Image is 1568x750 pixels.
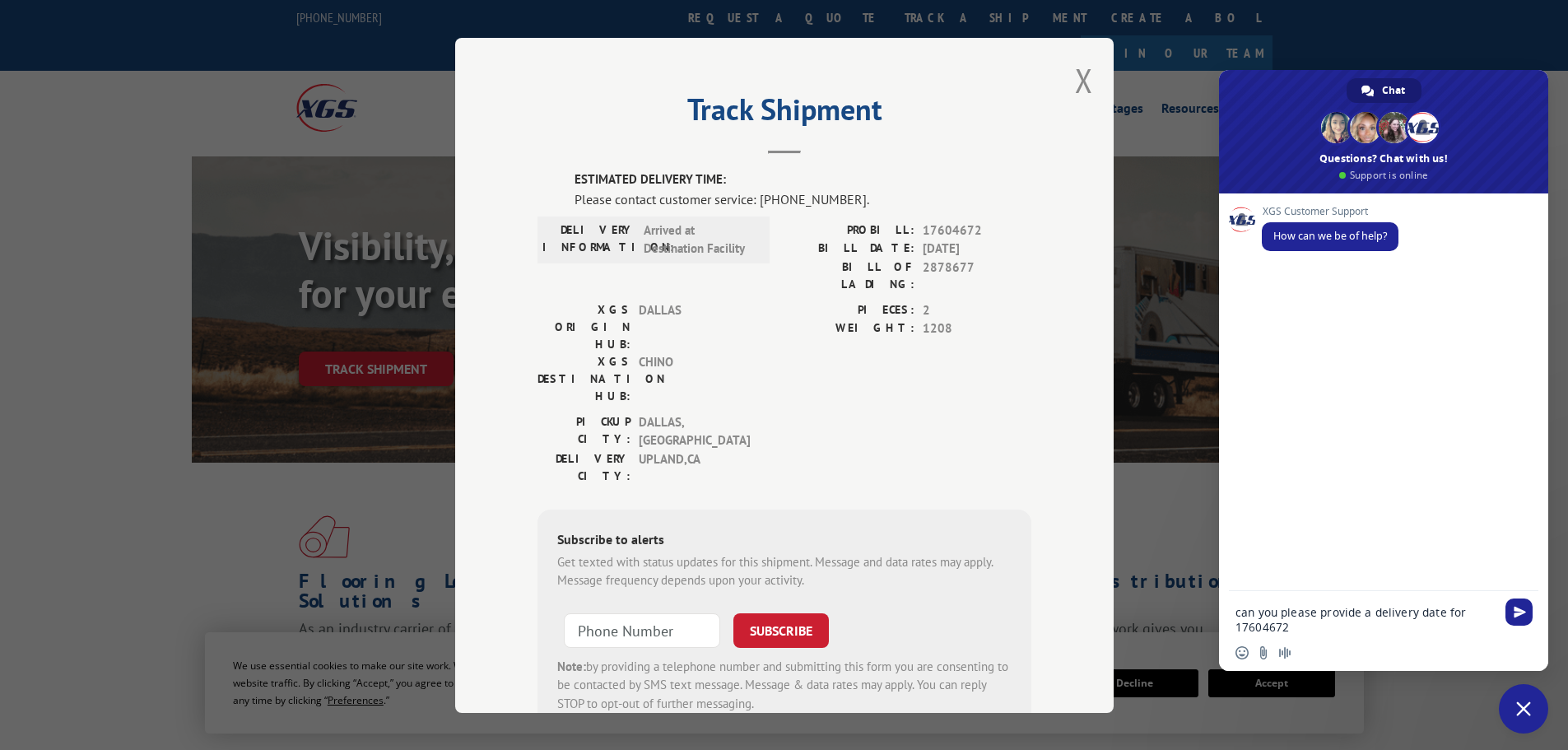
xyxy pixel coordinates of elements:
span: UPLAND , CA [639,450,750,484]
button: Close modal [1075,58,1093,102]
label: PIECES: [784,300,914,319]
span: Arrived at Destination Facility [644,221,755,258]
span: Insert an emoji [1235,646,1249,659]
span: DALLAS , [GEOGRAPHIC_DATA] [639,412,750,450]
div: Get texted with status updates for this shipment. Message and data rates may apply. Message frequ... [557,552,1012,589]
span: 1208 [923,319,1031,338]
span: DALLAS [639,300,750,352]
span: XGS Customer Support [1262,206,1398,217]
label: BILL OF LADING: [784,258,914,292]
div: Please contact customer service: [PHONE_NUMBER]. [575,189,1031,208]
span: [DATE] [923,240,1031,259]
button: SUBSCRIBE [733,613,829,647]
label: ESTIMATED DELIVERY TIME: [575,170,1031,189]
label: XGS DESTINATION HUB: [537,352,630,404]
label: PICKUP CITY: [537,412,630,450]
div: Close chat [1499,684,1548,734]
label: PROBILL: [784,221,914,240]
label: XGS ORIGIN HUB: [537,300,630,352]
input: Phone Number [564,613,720,647]
label: DELIVERY INFORMATION: [542,221,635,258]
h2: Track Shipment [537,98,1031,129]
textarea: Compose your message... [1235,605,1496,635]
span: 2878677 [923,258,1031,292]
span: CHINO [639,352,750,404]
strong: Note: [557,658,586,673]
span: Send [1505,599,1533,626]
div: Subscribe to alerts [557,529,1012,552]
span: Audio message [1278,646,1291,659]
span: Send a file [1257,646,1270,659]
label: DELIVERY CITY: [537,450,630,484]
div: by providing a telephone number and submitting this form you are consenting to be contacted by SM... [557,657,1012,713]
span: 2 [923,300,1031,319]
div: Chat [1347,78,1421,103]
span: 17604672 [923,221,1031,240]
span: How can we be of help? [1273,229,1387,243]
span: Chat [1382,78,1405,103]
label: BILL DATE: [784,240,914,259]
label: WEIGHT: [784,319,914,338]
